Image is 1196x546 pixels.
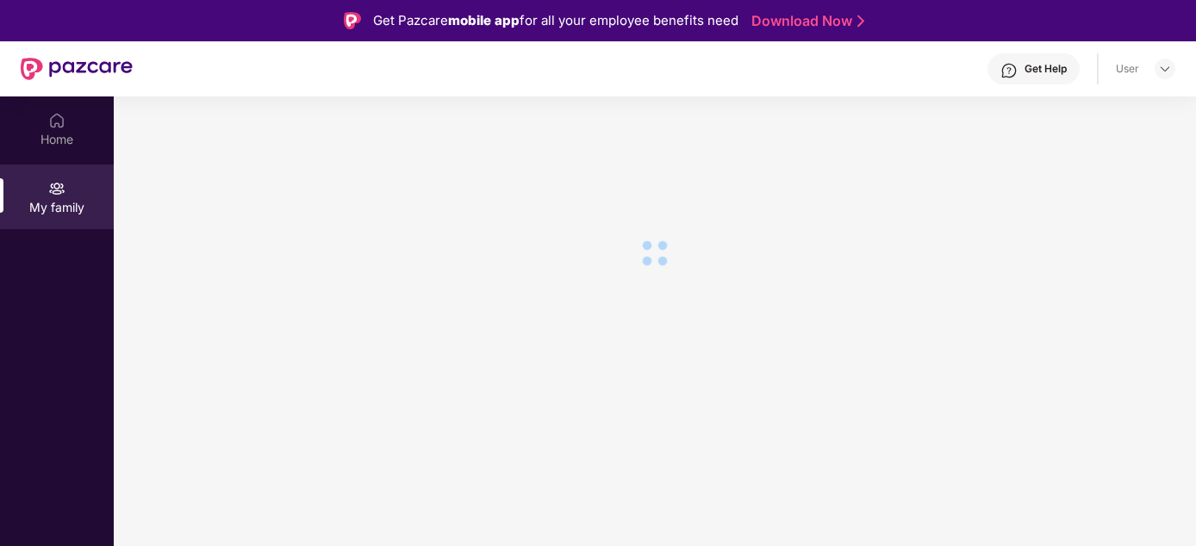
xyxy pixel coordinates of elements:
[448,12,520,28] strong: mobile app
[21,58,133,80] img: New Pazcare Logo
[751,12,859,30] a: Download Now
[1116,62,1139,76] div: User
[1000,62,1018,79] img: svg+xml;base64,PHN2ZyBpZD0iSGVscC0zMngzMiIgeG1sbnM9Imh0dHA6Ly93d3cudzMub3JnLzIwMDAvc3ZnIiB3aWR0aD...
[1158,62,1172,76] img: svg+xml;base64,PHN2ZyBpZD0iRHJvcGRvd24tMzJ4MzIiIHhtbG5zPSJodHRwOi8vd3d3LnczLm9yZy8yMDAwL3N2ZyIgd2...
[48,112,65,129] img: svg+xml;base64,PHN2ZyBpZD0iSG9tZSIgeG1sbnM9Imh0dHA6Ly93d3cudzMub3JnLzIwMDAvc3ZnIiB3aWR0aD0iMjAiIG...
[344,12,361,29] img: Logo
[48,180,65,197] img: svg+xml;base64,PHN2ZyB3aWR0aD0iMjAiIGhlaWdodD0iMjAiIHZpZXdCb3g9IjAgMCAyMCAyMCIgZmlsbD0ibm9uZSIgeG...
[1025,62,1067,76] div: Get Help
[373,10,738,31] div: Get Pazcare for all your employee benefits need
[857,12,864,30] img: Stroke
